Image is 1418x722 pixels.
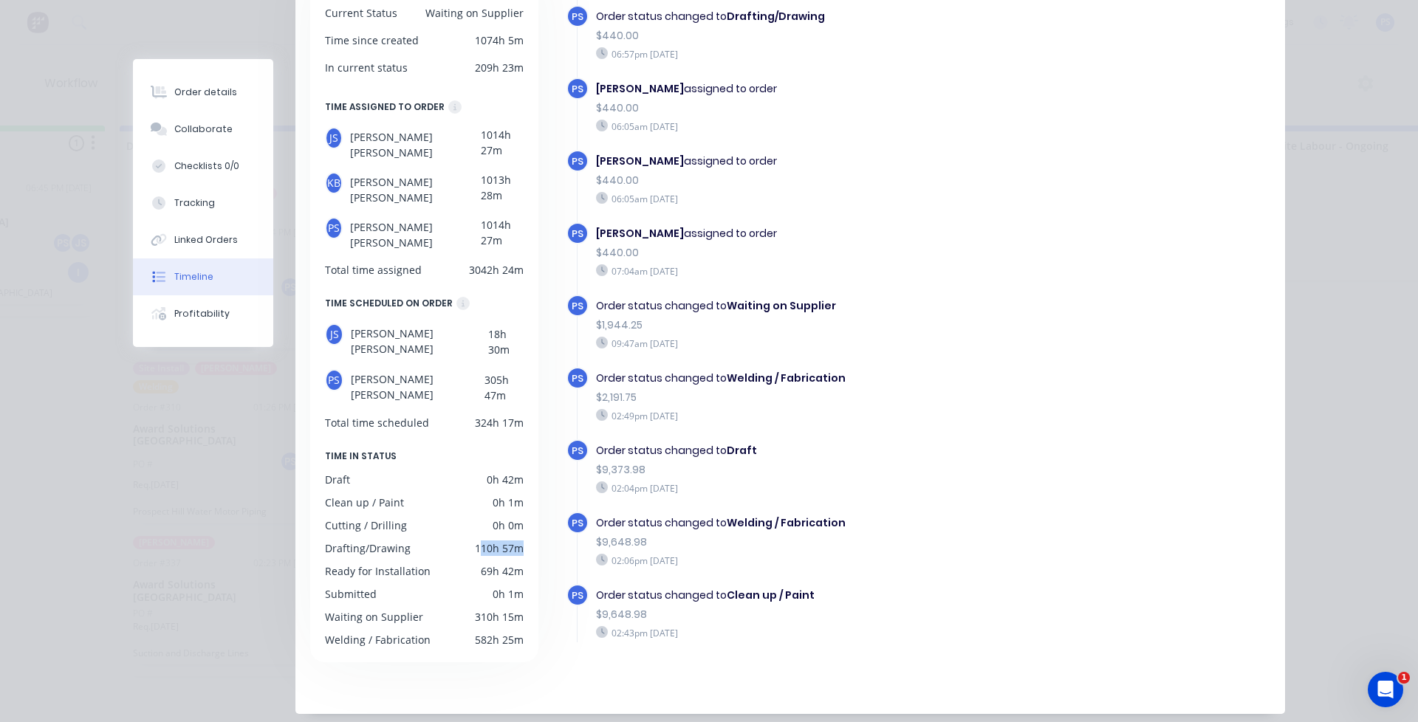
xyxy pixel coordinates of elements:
[484,369,524,403] div: 305h 47m
[174,196,215,210] div: Tracking
[475,540,524,556] div: 110h 57m
[596,192,1030,205] div: 06:05am [DATE]
[596,337,1030,350] div: 09:47am [DATE]
[727,515,846,530] b: Welding / Fabrication
[596,607,1030,622] div: $9,648.98
[133,74,273,111] button: Order details
[325,60,408,75] div: In current status
[325,472,350,487] div: Draft
[596,245,1030,261] div: $440.00
[572,444,583,458] span: PS
[475,32,524,48] div: 1074h 5m
[325,632,431,647] div: Welding / Fabrication
[325,295,453,312] div: TIME SCHEDULED ON ORDER
[493,586,524,602] div: 0h 1m
[596,173,1030,188] div: $440.00
[174,233,238,247] div: Linked Orders
[596,154,1030,169] div: assigned to order
[174,123,233,136] div: Collaborate
[133,111,273,148] button: Collaborate
[174,307,230,320] div: Profitability
[133,148,273,185] button: Checklists 0/0
[325,415,429,430] div: Total time scheduled
[325,518,407,533] div: Cutting / Drilling
[133,295,273,332] button: Profitability
[325,217,343,239] div: PS
[596,120,1030,133] div: 06:05am [DATE]
[727,298,836,313] b: Waiting on Supplier
[351,323,488,357] span: [PERSON_NAME] [PERSON_NAME]
[596,298,1030,314] div: Order status changed to
[493,518,524,533] div: 0h 0m
[325,99,445,115] div: TIME ASSIGNED TO ORDER
[325,448,397,464] span: TIME IN STATUS
[596,81,684,96] b: [PERSON_NAME]
[572,227,583,241] span: PS
[596,371,1030,386] div: Order status changed to
[596,100,1030,116] div: $440.00
[493,495,524,510] div: 0h 1m
[596,47,1030,61] div: 06:57pm [DATE]
[475,415,524,430] div: 324h 17m
[133,258,273,295] button: Timeline
[475,609,524,625] div: 310h 15m
[596,317,1030,333] div: $1,944.25
[596,390,1030,405] div: $2,191.75
[596,409,1030,422] div: 02:49pm [DATE]
[351,369,484,403] span: [PERSON_NAME] [PERSON_NAME]
[481,217,524,250] div: 1014h 27m
[596,264,1030,278] div: 07:04am [DATE]
[481,127,524,160] div: 1014h 27m
[596,515,1030,531] div: Order status changed to
[572,10,583,24] span: PS
[325,369,343,391] div: PS
[133,185,273,221] button: Tracking
[350,127,480,160] span: [PERSON_NAME] [PERSON_NAME]
[596,9,1030,24] div: Order status changed to
[174,86,237,99] div: Order details
[488,323,524,357] div: 18h 30m
[325,127,343,149] div: JS
[572,154,583,168] span: PS
[325,262,422,278] div: Total time assigned
[174,159,239,173] div: Checklists 0/0
[596,534,1030,550] div: $9,648.98
[174,270,213,283] div: Timeline
[325,586,377,602] div: Submitted
[596,226,684,241] b: [PERSON_NAME]
[325,563,431,579] div: Ready for Installation
[727,443,757,458] b: Draft
[469,262,524,278] div: 3042h 24m
[325,495,404,510] div: Clean up / Paint
[596,554,1030,567] div: 02:06pm [DATE]
[727,588,815,602] b: Clean up / Paint
[596,28,1030,44] div: $440.00
[481,172,524,205] div: 1013h 28m
[325,172,343,194] div: KB
[596,226,1030,241] div: assigned to order
[475,60,524,75] div: 209h 23m
[572,371,583,385] span: PS
[1368,672,1403,707] iframe: Intercom live chat
[1398,672,1410,684] span: 1
[596,462,1030,478] div: $9,373.98
[596,154,684,168] b: [PERSON_NAME]
[425,5,524,21] div: Waiting on Supplier
[596,443,1030,458] div: Order status changed to
[350,217,480,250] span: [PERSON_NAME] [PERSON_NAME]
[572,516,583,530] span: PS
[325,5,397,21] div: Current Status
[325,32,419,48] div: Time since created
[325,609,423,625] div: Waiting on Supplier
[727,9,825,24] b: Drafting/Drawing
[487,472,524,487] div: 0h 42m
[572,299,583,313] span: PS
[727,371,846,385] b: Welding / Fabrication
[596,626,1030,639] div: 02:43pm [DATE]
[325,540,411,556] div: Drafting/Drawing
[481,563,524,579] div: 69h 42m
[572,82,583,96] span: PS
[325,323,343,345] div: JS
[596,81,1030,97] div: assigned to order
[350,172,480,205] span: [PERSON_NAME] [PERSON_NAME]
